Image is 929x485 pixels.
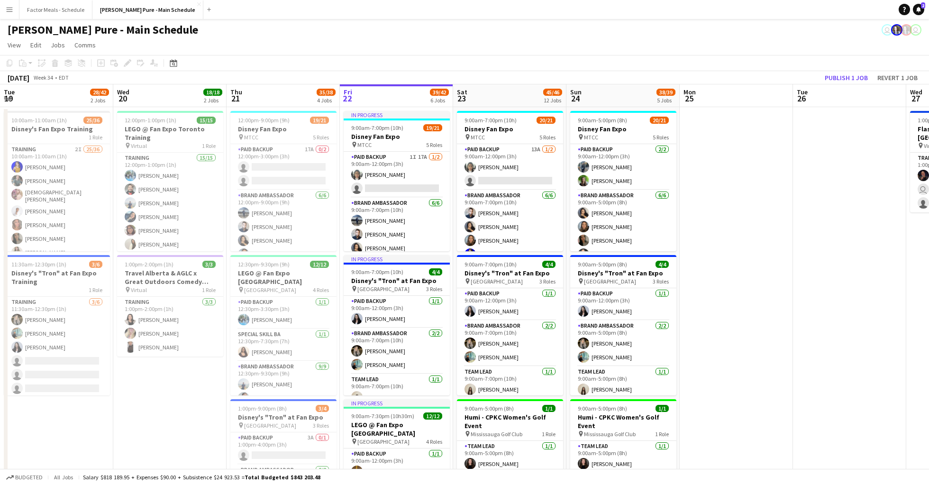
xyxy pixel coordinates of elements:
span: Mon [683,88,696,96]
span: 12:00pm-1:00pm (1h) [125,117,176,124]
div: 12:00pm-9:00pm (9h)19/21Disney Fan Expo MTCC5 RolesPaid Backup17A0/212:00pm-3:00pm (3h) Brand Amb... [230,111,337,251]
div: EDT [59,74,69,81]
span: Jobs [51,41,65,49]
span: [GEOGRAPHIC_DATA] [357,438,410,445]
app-job-card: 9:00am-5:00pm (8h)20/21Disney Fan Expo MTCC5 RolesPaid Backup2/29:00am-12:00pm (3h)[PERSON_NAME][... [570,111,676,251]
span: 4 Roles [313,286,329,293]
span: Tue [797,88,808,96]
div: In progress [344,399,450,407]
span: 9:00am-5:00pm (8h) [578,405,627,412]
span: 26 [795,93,808,104]
span: Sun [570,88,582,96]
span: Comms [74,41,96,49]
span: 19/21 [423,124,442,131]
span: 20 [116,93,129,104]
span: 1 Role [202,142,216,149]
app-card-role: Brand Ambassador2/29:00am-7:00pm (10h)[PERSON_NAME][PERSON_NAME] [457,320,563,366]
span: 9:00am-7:00pm (10h) [351,124,403,131]
div: 12 Jobs [544,97,562,104]
div: 11:30am-12:30pm (1h)3/6Disney's "Tron" at Fan Expo Training1 RoleTraining3/611:30am-12:30pm (1h)[... [4,255,110,395]
span: 12:30pm-9:30pm (9h) [238,261,290,268]
app-job-card: 12:30pm-9:30pm (9h)12/12LEGO @ Fan Expo [GEOGRAPHIC_DATA] [GEOGRAPHIC_DATA]4 RolesPaid Backup1/11... [230,255,337,395]
app-job-card: In progress9:00am-7:00pm (10h)4/4Disney's "Tron" at Fan Expo [GEOGRAPHIC_DATA]3 RolesPaid Backup1... [344,255,450,395]
span: 20/21 [650,117,669,124]
app-job-card: 9:00am-5:00pm (8h)1/1Humi - CPKC Women's Golf Event Mississauga Golf Club1 RoleTeam Lead1/19:00am... [457,399,563,473]
div: 2 Jobs [204,97,222,104]
button: Factor Meals - Schedule [19,0,92,19]
span: 1 Role [89,134,102,141]
app-card-role: Paid Backup1/112:30pm-3:30pm (3h)[PERSON_NAME] [230,297,337,329]
app-job-card: 12:00pm-1:00pm (1h)15/15LEGO @ Fan Expo Toronto Training Virtual1 RoleTraining15/1512:00pm-1:00pm... [117,111,223,251]
span: 1/1 [656,405,669,412]
app-job-card: 9:00am-5:00pm (8h)4/4Disney's "Tron" at Fan Expo [GEOGRAPHIC_DATA]3 RolesPaid Backup1/19:00am-12:... [570,255,676,395]
button: Publish 1 job [821,72,872,84]
h3: Disney Fan Expo [230,125,337,133]
span: 22 [342,93,352,104]
span: Fri [344,88,352,96]
span: MTCC [244,134,258,141]
div: 9:00am-7:00pm (10h)20/21Disney Fan Expo MTCC5 RolesPaid Backup13A1/29:00am-12:00pm (3h)[PERSON_NA... [457,111,563,251]
div: 2 Jobs [91,97,109,104]
a: Comms [71,39,100,51]
h3: Humi - CPKC Women's Golf Event [570,413,676,430]
h3: Travel Alberta & AGLC x Great Outdoors Comedy Festival Training [117,269,223,286]
span: 1:00pm-9:00pm (8h) [238,405,287,412]
a: View [4,39,25,51]
span: 19/21 [310,117,329,124]
span: Virtual [131,142,147,149]
h3: Disney's "Tron" at Fan Expo [344,276,450,285]
span: [GEOGRAPHIC_DATA] [244,422,296,429]
app-card-role: Team Lead1/19:00am-5:00pm (8h)[PERSON_NAME] [570,366,676,399]
span: View [8,41,21,49]
span: 45/46 [543,89,562,96]
app-card-role: Special Skill BA1/112:30pm-7:30pm (7h)[PERSON_NAME] [230,329,337,361]
span: 1 Role [202,286,216,293]
span: 23 [455,93,467,104]
h3: Disney Fan Expo [457,125,563,133]
div: Salary $818 189.95 + Expenses $90.00 + Subsistence $24 923.53 = [83,474,320,481]
app-user-avatar: Ashleigh Rains [901,24,912,36]
span: 3/6 [89,261,102,268]
span: 3/4 [316,405,329,412]
span: 9:00am-7:00pm (10h) [464,261,517,268]
button: Budgeted [5,472,44,483]
span: 28/42 [90,89,109,96]
span: 4/4 [656,261,669,268]
app-user-avatar: Tifany Scifo [882,24,893,36]
span: 1 Role [655,430,669,438]
div: [DATE] [8,73,29,82]
span: 18/18 [203,89,222,96]
span: 9:00am-5:00pm (8h) [578,117,627,124]
span: 25 [682,93,696,104]
app-card-role: Training3/31:00pm-2:00pm (1h)[PERSON_NAME][PERSON_NAME][PERSON_NAME] [117,297,223,357]
app-user-avatar: Tifany Scifo [910,24,921,36]
app-job-card: In progress9:00am-7:00pm (10h)19/21Disney Fan Expo MTCC5 RolesPaid Backup1I17A1/29:00am-12:00pm (... [344,111,450,251]
span: Wed [117,88,129,96]
span: 3 Roles [313,422,329,429]
span: 2 [921,2,925,9]
app-job-card: 10:00am-11:00am (1h)25/36Disney's Fan Expo Training1 RoleTraining2I25/3610:00am-11:00am (1h)[PERS... [4,111,110,251]
span: 9:00am-7:00pm (10h) [464,117,517,124]
h3: Disney Fan Expo [344,132,450,141]
app-card-role: Paid Backup1I17A1/29:00am-12:00pm (3h)[PERSON_NAME] [344,152,450,198]
app-job-card: 9:00am-7:00pm (10h)4/4Disney's "Tron" at Fan Expo [GEOGRAPHIC_DATA]3 RolesPaid Backup1/19:00am-12... [457,255,563,395]
app-card-role: Brand Ambassador6/612:00pm-9:00pm (9h)[PERSON_NAME][PERSON_NAME][PERSON_NAME][PERSON_NAME] [230,190,337,291]
span: Wed [910,88,922,96]
span: Week 34 [31,74,55,81]
button: [PERSON_NAME] Pure - Main Schedule [92,0,203,19]
a: Edit [27,39,45,51]
span: [GEOGRAPHIC_DATA] [471,278,523,285]
h1: [PERSON_NAME] Pure - Main Schedule [8,23,198,37]
h3: Disney's Fan Expo Training [4,125,110,133]
div: 5 Jobs [657,97,675,104]
h3: Disney's "Tron" at Fan Expo [230,413,337,421]
span: 12/12 [423,412,442,420]
span: 4 Roles [426,438,442,445]
span: MTCC [357,141,372,148]
app-card-role: Paid Backup17A0/212:00pm-3:00pm (3h) [230,144,337,190]
span: 3 Roles [653,278,669,285]
span: [GEOGRAPHIC_DATA] [357,285,410,293]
